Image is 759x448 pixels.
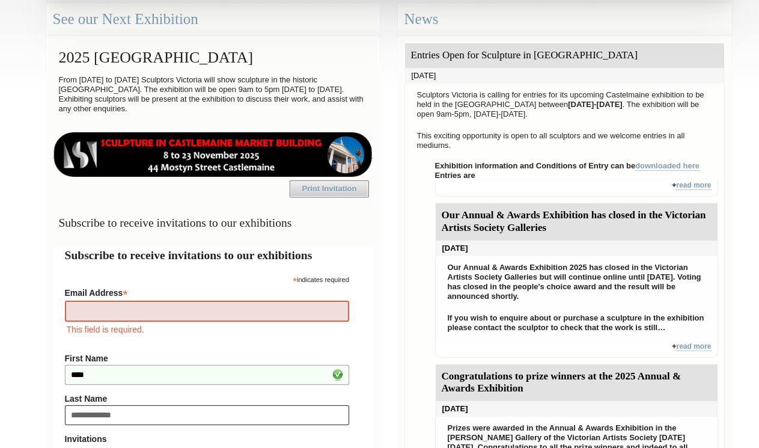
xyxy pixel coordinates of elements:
[442,260,712,304] p: Our Annual & Awards Exhibition 2025 has closed in the Victorian Artists Society Galleries but wil...
[435,180,718,197] div: +
[405,68,724,84] div: [DATE]
[65,354,349,363] label: First Name
[411,128,718,153] p: This exciting opportunity is open to all sculptors and we welcome entries in all mediums.
[65,394,349,404] label: Last Name
[46,4,380,35] div: See our Next Exhibition
[53,43,373,72] h2: 2025 [GEOGRAPHIC_DATA]
[442,310,712,336] p: If you wish to enquire about or purchase a sculpture in the exhibition please contact the sculpto...
[65,273,349,284] div: indicates required
[53,72,373,117] p: From [DATE] to [DATE] Sculptors Victoria will show sculpture in the historic [GEOGRAPHIC_DATA]. T...
[65,434,349,444] strong: Invitations
[436,364,718,402] div: Congratulations to prize winners at the 2025 Annual & Awards Exhibition
[405,43,724,68] div: Entries Open for Sculpture in [GEOGRAPHIC_DATA]
[676,342,711,351] a: read more
[436,241,718,256] div: [DATE]
[435,342,718,358] div: +
[65,247,361,264] h2: Subscribe to receive invitations to our exhibitions
[65,284,349,299] label: Email Address
[568,100,623,109] strong: [DATE]-[DATE]
[676,181,711,190] a: read more
[53,132,373,177] img: castlemaine-ldrbd25v2.png
[435,161,700,171] strong: Exhibition information and Conditions of Entry can be
[635,161,700,171] a: downloaded here
[436,203,718,241] div: Our Annual & Awards Exhibition has closed in the Victorian Artists Society Galleries
[398,4,731,35] div: News
[65,323,349,336] div: This field is required.
[436,401,718,417] div: [DATE]
[53,211,373,235] h3: Subscribe to receive invitations to our exhibitions
[411,87,718,122] p: Sculptors Victoria is calling for entries for its upcoming Castelmaine exhibition to be held in t...
[290,180,369,197] a: Print Invitation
